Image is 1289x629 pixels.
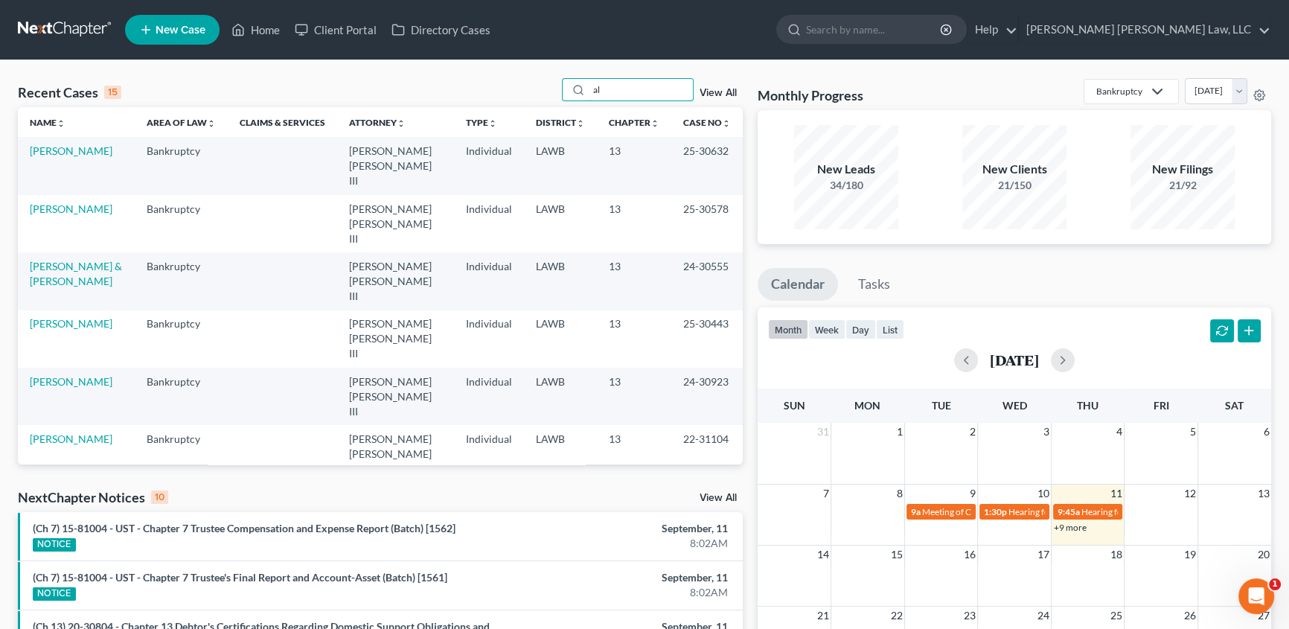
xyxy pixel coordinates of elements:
[30,117,65,128] a: Nameunfold_more
[808,319,845,339] button: week
[1019,16,1270,43] a: [PERSON_NAME] [PERSON_NAME] Law, LLC
[30,202,112,215] a: [PERSON_NAME]
[816,546,831,563] span: 14
[1109,546,1124,563] span: 18
[454,310,524,368] td: Individual
[1183,485,1197,502] span: 12
[597,368,671,425] td: 13
[506,570,728,585] div: September, 11
[397,119,406,128] i: unfold_more
[135,137,228,194] td: Bankruptcy
[207,119,216,128] i: unfold_more
[962,161,1066,178] div: New Clients
[597,252,671,310] td: 13
[228,107,337,137] th: Claims & Services
[287,16,384,43] a: Client Portal
[683,117,731,128] a: Case Nounfold_more
[889,607,904,625] span: 22
[135,368,228,425] td: Bankruptcy
[597,310,671,368] td: 13
[968,423,977,441] span: 2
[33,522,455,534] a: (Ch 7) 15-81004 - UST - Chapter 7 Trustee Compensation and Expense Report (Batch) [1562]
[922,506,1087,517] span: Meeting of Creditors for [PERSON_NAME]
[589,79,693,100] input: Search by name...
[794,161,898,178] div: New Leads
[1077,399,1098,412] span: Thu
[816,423,831,441] span: 31
[524,137,597,194] td: LAWB
[671,368,743,425] td: 24-30923
[1256,485,1271,502] span: 13
[1058,506,1080,517] span: 9:45a
[33,571,447,584] a: (Ch 7) 15-81004 - UST - Chapter 7 Trustee's Final Report and Account-Asset (Batch) [1561]
[1008,506,1125,517] span: Hearing for [PERSON_NAME]
[337,310,454,368] td: [PERSON_NAME] [PERSON_NAME] III
[889,546,904,563] span: 15
[845,319,876,339] button: day
[454,252,524,310] td: Individual
[104,86,121,99] div: 15
[18,488,168,506] div: NextChapter Notices
[524,425,597,482] td: LAWB
[454,368,524,425] td: Individual
[671,425,743,482] td: 22-31104
[576,119,585,128] i: unfold_more
[349,117,406,128] a: Attorneyunfold_more
[454,195,524,252] td: Individual
[135,310,228,368] td: Bankruptcy
[962,607,977,625] span: 23
[1189,423,1197,441] span: 5
[466,117,497,128] a: Typeunfold_more
[1183,546,1197,563] span: 19
[700,88,737,98] a: View All
[700,493,737,503] a: View All
[845,268,903,301] a: Tasks
[1109,485,1124,502] span: 11
[18,83,121,101] div: Recent Cases
[454,425,524,482] td: Individual
[609,117,659,128] a: Chapterunfold_more
[30,144,112,157] a: [PERSON_NAME]
[671,310,743,368] td: 25-30443
[1238,578,1274,614] iframe: Intercom live chat
[1036,485,1051,502] span: 10
[671,252,743,310] td: 24-30555
[768,319,808,339] button: month
[1096,85,1142,98] div: Bankruptcy
[384,16,498,43] a: Directory Cases
[597,195,671,252] td: 13
[876,319,904,339] button: list
[488,119,497,128] i: unfold_more
[1262,423,1271,441] span: 6
[337,252,454,310] td: [PERSON_NAME] [PERSON_NAME] III
[597,425,671,482] td: 13
[337,137,454,194] td: [PERSON_NAME] [PERSON_NAME] III
[151,491,168,504] div: 10
[962,546,977,563] span: 16
[1130,161,1235,178] div: New Filings
[794,178,898,193] div: 34/180
[1256,546,1271,563] span: 20
[722,119,731,128] i: unfold_more
[650,119,659,128] i: unfold_more
[984,506,1007,517] span: 1:30p
[758,86,863,104] h3: Monthly Progress
[30,432,112,445] a: [PERSON_NAME]
[1036,607,1051,625] span: 24
[758,268,838,301] a: Calendar
[962,178,1066,193] div: 21/150
[536,117,585,128] a: Districtunfold_more
[671,137,743,194] td: 25-30632
[224,16,287,43] a: Home
[1154,399,1169,412] span: Fri
[597,137,671,194] td: 13
[990,352,1039,368] h2: [DATE]
[822,485,831,502] span: 7
[784,399,805,412] span: Sun
[1269,578,1281,590] span: 1
[524,195,597,252] td: LAWB
[506,585,728,600] div: 8:02AM
[968,485,977,502] span: 9
[1054,522,1087,533] a: +9 more
[156,25,205,36] span: New Case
